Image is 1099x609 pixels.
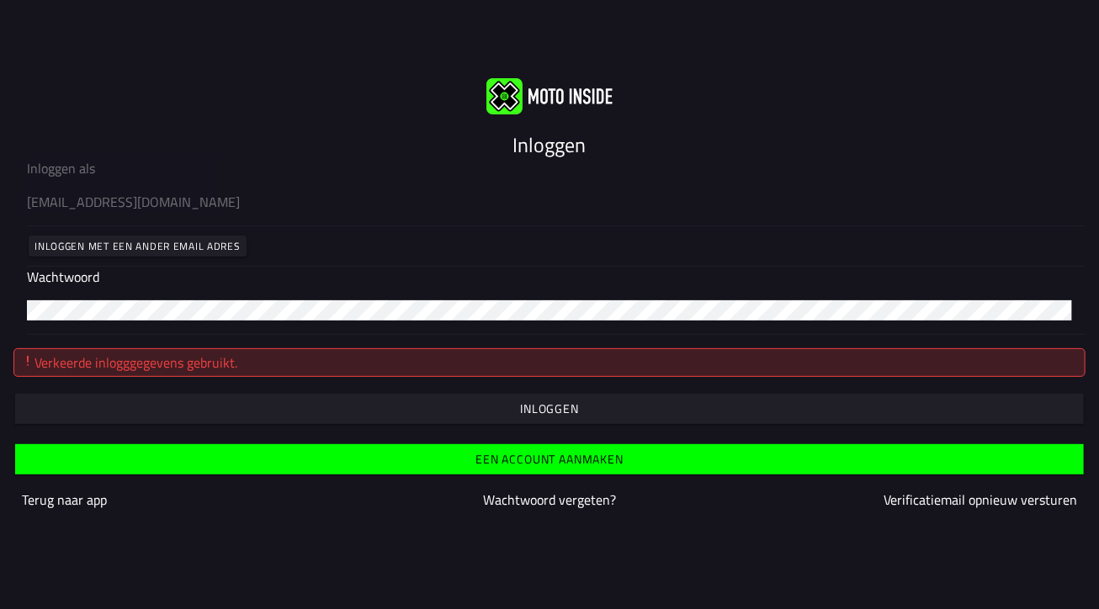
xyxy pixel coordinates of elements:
[27,267,1072,334] ion-input: Wachtwoord
[884,490,1077,510] a: Verificatiemail opnieuw versturen
[27,158,1072,225] ion-input: Inloggen als
[15,444,1084,474] ion-button: Een account aanmaken
[520,403,579,415] ion-text: Inloggen
[513,130,587,160] ion-text: Inloggen
[29,236,247,257] ion-button: Inloggen met een ander email adres
[13,348,1086,377] div: Verkeerde inlogggegevens gebruikt.
[483,490,616,510] a: Wachtwoord vergeten?
[22,490,107,510] a: Terug naar app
